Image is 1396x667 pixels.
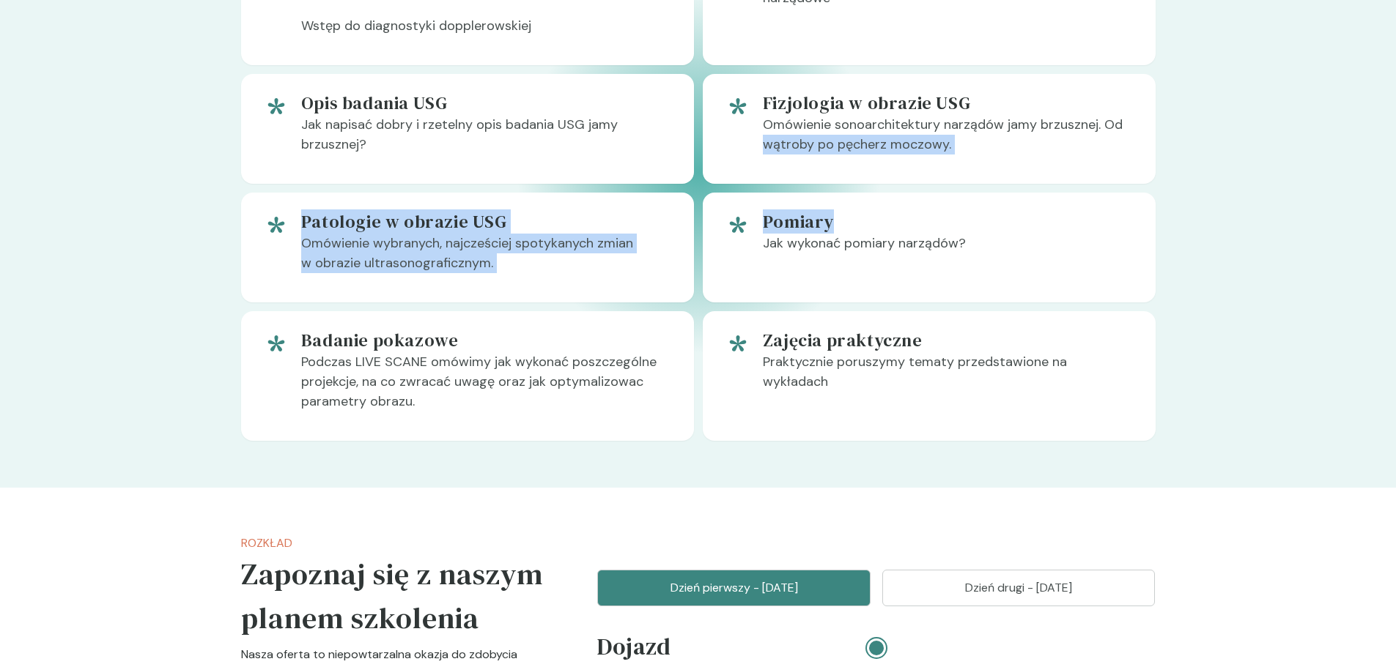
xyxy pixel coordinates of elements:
h5: Badanie pokazowe [301,329,671,352]
h5: Zapoznaj się z naszym planem szkolenia [241,552,551,640]
p: Podczas LIVE SCANE omówimy jak wykonać poszczególne projekcje, na co zwracać uwagę oraz jak optym... [301,352,671,423]
p: Wstęp do diagnostyki dopplerowskiej [301,16,671,48]
button: Dzień drugi - [DATE] [882,570,1156,606]
p: Dzień pierwszy - [DATE] [616,579,852,597]
button: Dzień pierwszy - [DATE] [597,570,871,606]
p: Rozkład [241,534,551,552]
h5: Zajęcia praktyczne [763,329,1132,352]
p: Dzień drugi - [DATE] [901,579,1137,597]
p: Jak napisać dobry i rzetelny opis badania USG jamy brzusznej? [301,115,671,166]
h5: Pomiary [763,210,1132,234]
p: Omówienie wybranych, najcześciej spotykanych zmian w obrazie ultrasonograficznym. [301,234,671,285]
h5: Fizjologia w obrazie USG [763,92,1132,115]
p: Jak wykonać pomiary narządów? [763,234,1132,265]
h5: Patologie w obrazie USG [301,210,671,234]
h5: Opis badania USG [301,92,671,115]
p: Omówienie sonoarchitektury narządów jamy brzusznej. Od wątroby po pęcherz moczowy. [763,115,1132,166]
p: Praktycznie poruszymy tematy przedstawione na wykładach [763,352,1132,403]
